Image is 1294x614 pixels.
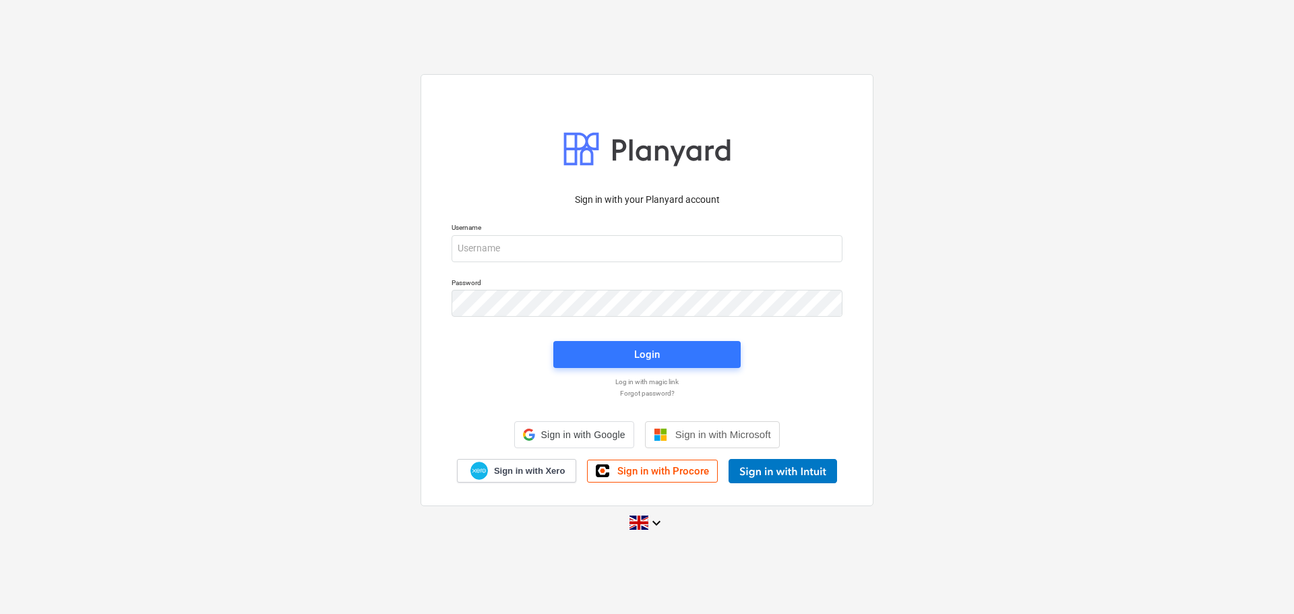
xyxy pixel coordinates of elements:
[445,377,849,386] a: Log in with magic link
[634,346,660,363] div: Login
[617,465,709,477] span: Sign in with Procore
[445,389,849,398] a: Forgot password?
[648,515,665,531] i: keyboard_arrow_down
[494,465,565,477] span: Sign in with Xero
[452,278,842,290] p: Password
[654,428,667,441] img: Microsoft logo
[587,460,718,483] a: Sign in with Procore
[452,235,842,262] input: Username
[553,341,741,368] button: Login
[452,193,842,207] p: Sign in with your Planyard account
[541,429,625,440] span: Sign in with Google
[470,462,488,480] img: Xero logo
[457,459,577,483] a: Sign in with Xero
[452,223,842,235] p: Username
[675,429,771,440] span: Sign in with Microsoft
[514,421,634,448] div: Sign in with Google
